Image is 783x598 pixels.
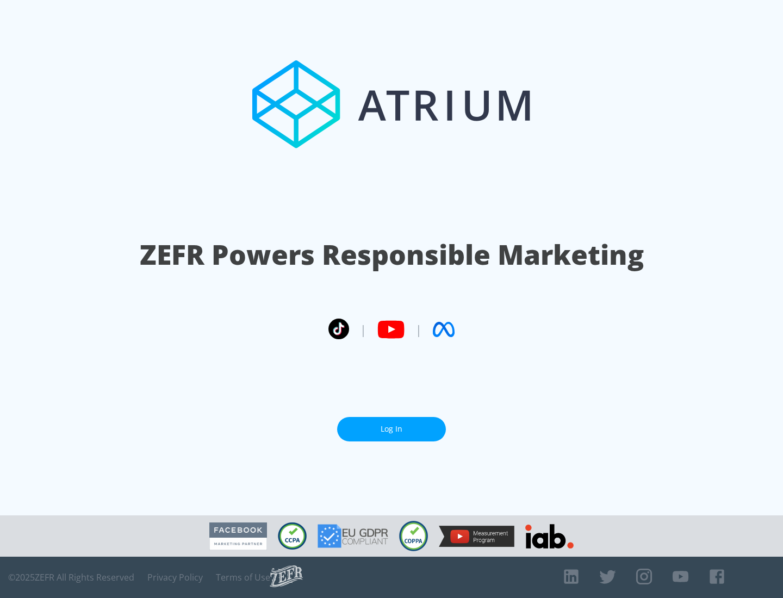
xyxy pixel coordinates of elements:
span: © 2025 ZEFR All Rights Reserved [8,572,134,583]
span: | [360,321,366,338]
h1: ZEFR Powers Responsible Marketing [140,236,644,273]
img: GDPR Compliant [318,524,388,548]
img: YouTube Measurement Program [439,526,514,547]
img: CCPA Compliant [278,522,307,550]
a: Terms of Use [216,572,270,583]
a: Privacy Policy [147,572,203,583]
span: | [415,321,422,338]
img: IAB [525,524,574,549]
img: COPPA Compliant [399,521,428,551]
a: Log In [337,417,446,441]
img: Facebook Marketing Partner [209,522,267,550]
